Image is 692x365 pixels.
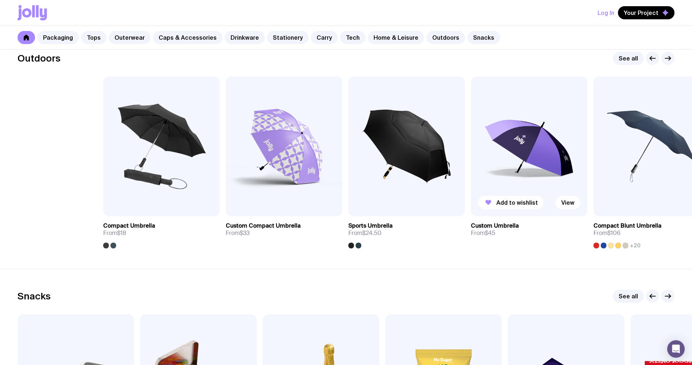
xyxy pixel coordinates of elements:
a: Drinkware [225,31,265,44]
div: Open Intercom Messenger [667,340,685,358]
a: Tops [81,31,107,44]
span: From [226,229,250,237]
a: Home & Leisure [368,31,424,44]
a: Tech [340,31,366,44]
h3: Custom Compact Umbrella [226,222,301,229]
span: +20 [630,243,641,248]
h3: Compact Umbrella [103,222,155,229]
span: From [594,229,621,237]
a: View [556,196,580,209]
button: Add to wishlist [478,196,544,209]
a: Snacks [467,31,500,44]
span: Add to wishlist [496,199,538,206]
h3: Compact Blunt Umbrella [594,222,661,229]
button: Log In [598,6,614,19]
a: See all [613,52,644,65]
a: Sports UmbrellaFrom$24.50 [348,216,465,248]
span: Your Project [624,9,658,16]
a: See all [613,290,644,303]
span: $45 [485,229,495,237]
button: Your Project [618,6,674,19]
a: Carry [311,31,338,44]
a: Custom Compact UmbrellaFrom$33 [226,216,343,243]
h2: Snacks [18,291,51,302]
span: $106 [607,229,621,237]
span: $24.50 [362,229,382,237]
span: From [103,229,126,237]
a: Custom UmbrellaFrom$45 [471,216,588,243]
h3: Sports Umbrella [348,222,393,229]
a: Compact UmbrellaFrom$18 [103,216,220,248]
span: From [471,229,495,237]
h2: Outdoors [18,53,61,64]
a: Packaging [37,31,79,44]
span: $33 [240,229,250,237]
span: $18 [117,229,126,237]
a: Outdoors [426,31,465,44]
a: Stationery [267,31,309,44]
a: Caps & Accessories [153,31,223,44]
span: From [348,229,382,237]
a: Outerwear [109,31,151,44]
h3: Custom Umbrella [471,222,519,229]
